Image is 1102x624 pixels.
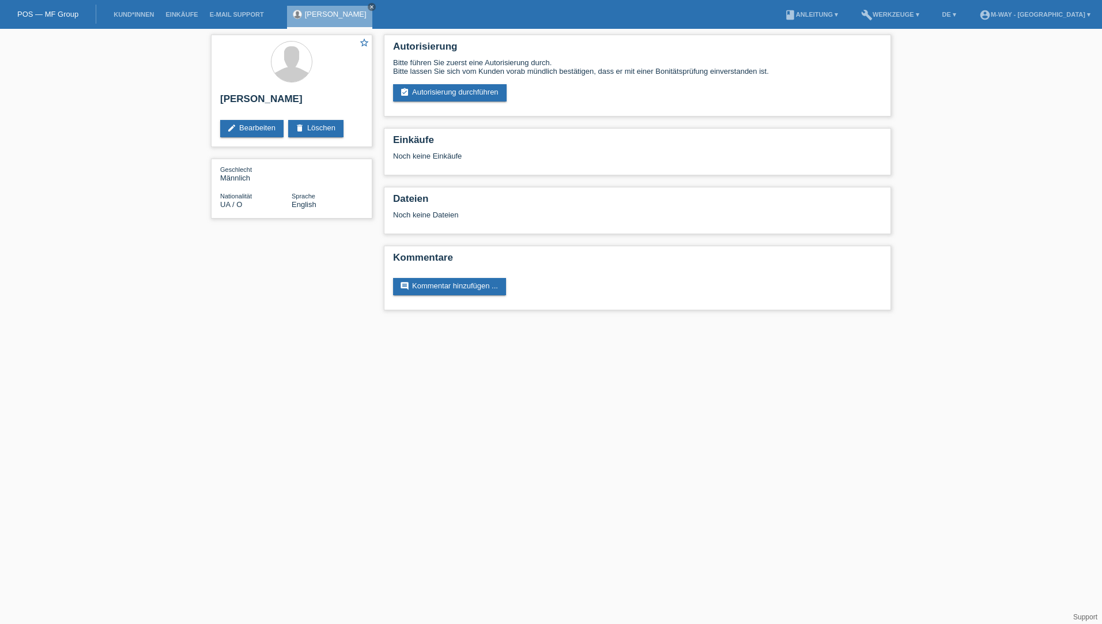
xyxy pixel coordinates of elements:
a: commentKommentar hinzufügen ... [393,278,506,295]
i: edit [227,123,236,133]
a: Support [1073,613,1097,621]
div: Noch keine Dateien [393,210,745,219]
div: Männlich [220,165,292,182]
a: E-Mail Support [204,11,270,18]
a: deleteLöschen [288,120,344,137]
a: assignment_turned_inAutorisierung durchführen [393,84,507,102]
i: account_circle [979,9,991,21]
i: star_border [359,37,369,48]
span: Ukraine / O / 10.10.2023 [220,200,242,209]
h2: Autorisierung [393,41,882,58]
i: comment [400,281,409,291]
i: delete [295,123,304,133]
a: POS — MF Group [17,10,78,18]
a: DE ▾ [937,11,962,18]
i: close [369,4,375,10]
h2: Kommentare [393,252,882,269]
div: Bitte führen Sie zuerst eine Autorisierung durch. Bitte lassen Sie sich vom Kunden vorab mündlich... [393,58,882,76]
div: Noch keine Einkäufe [393,152,882,169]
a: Kund*innen [108,11,160,18]
i: build [861,9,873,21]
span: English [292,200,316,209]
a: [PERSON_NAME] [305,10,367,18]
a: editBearbeiten [220,120,284,137]
span: Geschlecht [220,166,252,173]
h2: [PERSON_NAME] [220,93,363,111]
a: account_circlem-way - [GEOGRAPHIC_DATA] ▾ [973,11,1096,18]
a: close [368,3,376,11]
i: assignment_turned_in [400,88,409,97]
a: buildWerkzeuge ▾ [855,11,925,18]
a: Einkäufe [160,11,203,18]
span: Sprache [292,193,315,200]
span: Nationalität [220,193,252,200]
i: book [784,9,796,21]
a: bookAnleitung ▾ [779,11,844,18]
h2: Einkäufe [393,134,882,152]
a: star_border [359,37,369,50]
h2: Dateien [393,193,882,210]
